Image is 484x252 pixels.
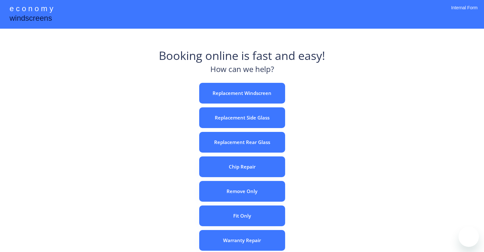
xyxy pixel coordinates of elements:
[10,13,52,25] div: windscreens
[199,132,285,153] button: Replacement Rear Glass
[199,181,285,202] button: Remove Only
[199,156,285,177] button: Chip Repair
[199,83,285,104] button: Replacement Windscreen
[199,107,285,128] button: Replacement Side Glass
[199,205,285,226] button: Fit Only
[159,48,325,64] div: Booking online is fast and easy!
[199,230,285,251] button: Warranty Repair
[451,5,478,19] div: Internal Form
[210,64,274,78] div: How can we help?
[459,227,479,247] iframe: Button to launch messaging window
[10,3,53,15] div: e c o n o m y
